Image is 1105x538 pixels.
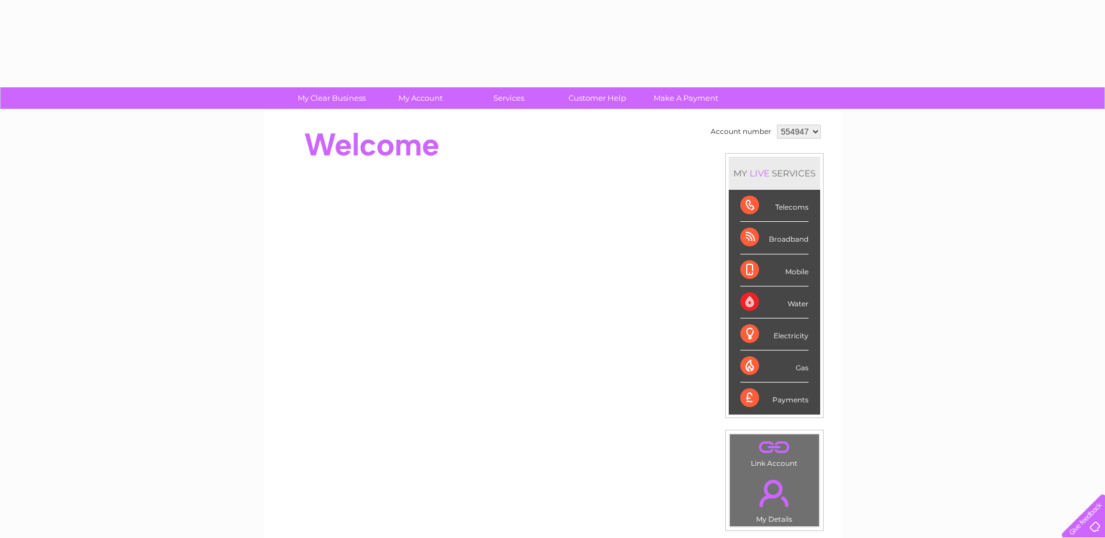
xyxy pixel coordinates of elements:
div: Water [740,286,809,318]
a: My Clear Business [284,87,380,109]
div: Electricity [740,318,809,351]
a: . [733,473,816,514]
td: Account number [708,122,774,141]
td: Link Account [729,434,820,470]
div: MY SERVICES [729,157,820,190]
a: Customer Help [549,87,645,109]
a: Services [461,87,557,109]
div: Gas [740,351,809,383]
a: . [733,437,816,458]
a: My Account [372,87,468,109]
div: Mobile [740,254,809,286]
div: Payments [740,383,809,414]
td: My Details [729,470,820,527]
a: Make A Payment [638,87,734,109]
div: Broadband [740,222,809,254]
div: Telecoms [740,190,809,222]
div: LIVE [747,168,772,179]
